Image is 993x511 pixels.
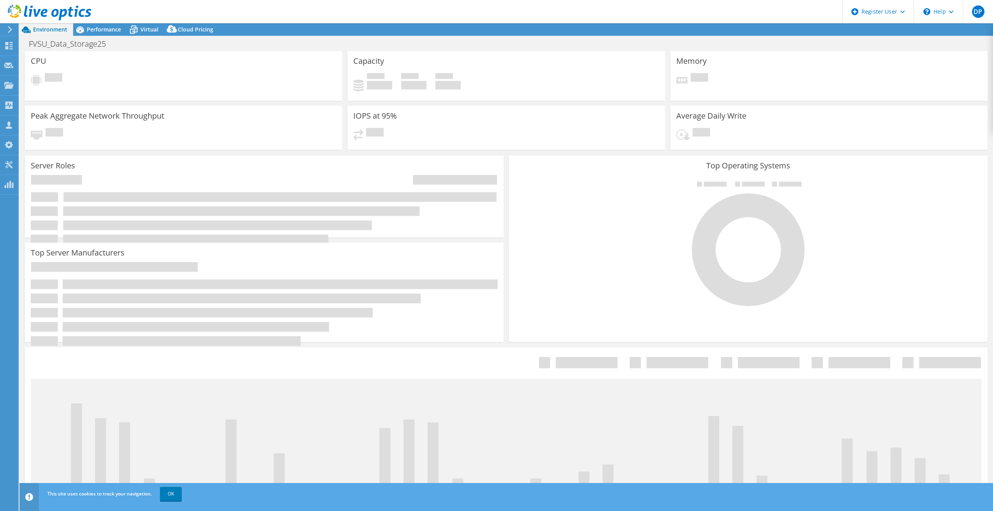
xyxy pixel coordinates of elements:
[366,128,384,138] span: Pending
[401,73,419,81] span: Free
[31,248,125,257] h3: Top Server Manufacturers
[46,128,63,138] span: Pending
[31,112,164,120] h3: Peak Aggregate Network Throughput
[31,161,75,170] h3: Server Roles
[676,57,707,65] h3: Memory
[367,81,392,89] h4: 0 GiB
[47,490,152,497] span: This site uses cookies to track your navigation.
[367,73,384,81] span: Used
[31,57,46,65] h3: CPU
[87,26,121,33] span: Performance
[401,81,426,89] h4: 0 GiB
[676,112,746,120] h3: Average Daily Write
[972,5,984,18] span: DP
[435,81,461,89] h4: 0 GiB
[353,112,397,120] h3: IOPS at 95%
[435,73,453,81] span: Total
[178,26,213,33] span: Cloud Pricing
[140,26,158,33] span: Virtual
[45,73,62,84] span: Pending
[25,40,118,48] h1: FVSU_Data_Storage25
[353,57,384,65] h3: Capacity
[693,128,710,138] span: Pending
[923,8,930,15] svg: \n
[691,73,708,84] span: Pending
[33,26,67,33] span: Environment
[515,161,982,170] h3: Top Operating Systems
[160,487,182,501] a: OK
